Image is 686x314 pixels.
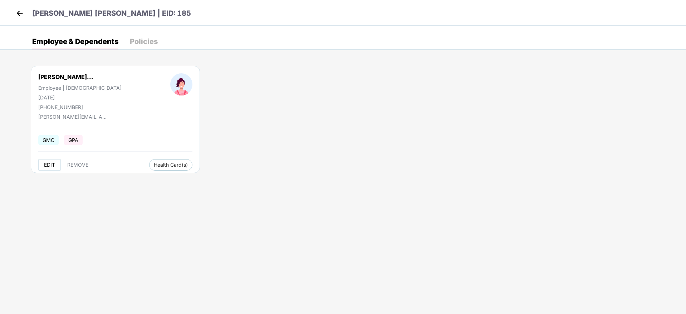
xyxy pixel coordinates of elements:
[44,162,55,168] span: EDIT
[130,38,158,45] div: Policies
[32,38,118,45] div: Employee & Dependents
[170,73,192,95] img: profileImage
[154,163,188,167] span: Health Card(s)
[32,8,191,19] p: [PERSON_NAME] [PERSON_NAME] | EID: 185
[38,73,93,80] div: [PERSON_NAME]...
[64,135,83,145] span: GPA
[38,114,110,120] div: [PERSON_NAME][EMAIL_ADDRESS][DOMAIN_NAME]
[38,85,122,91] div: Employee | [DEMOGRAPHIC_DATA]
[38,135,59,145] span: GMC
[67,162,88,168] span: REMOVE
[14,8,25,19] img: back
[38,104,122,110] div: [PHONE_NUMBER]
[38,94,122,100] div: [DATE]
[38,159,61,171] button: EDIT
[149,159,192,171] button: Health Card(s)
[62,159,94,171] button: REMOVE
